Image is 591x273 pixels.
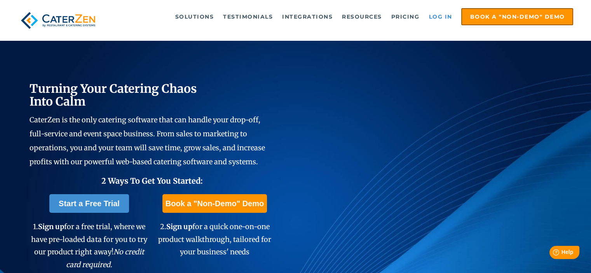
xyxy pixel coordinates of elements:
div: Navigation Menu [113,8,573,25]
span: Sign up [166,222,192,231]
a: Book a "Non-Demo" Demo [461,8,573,25]
a: Log in [425,9,456,24]
span: CaterZen is the only catering software that can handle your drop-off, full-service and event spac... [30,115,265,166]
a: Pricing [387,9,424,24]
em: No credit card required. [66,247,144,269]
a: Solutions [171,9,218,24]
a: Book a "Non-Demo" Demo [162,194,267,213]
iframe: Help widget launcher [522,243,582,264]
span: Sign up [38,222,64,231]
a: Start a Free Trial [49,194,129,213]
span: 2. for a quick one-on-one product walkthrough, tailored for your business' needs [158,222,271,256]
img: caterzen [18,8,99,33]
span: 1. for a free trial, where we have pre-loaded data for you to try our product right away! [31,222,147,269]
a: Testimonials [219,9,277,24]
a: Resources [338,9,386,24]
a: Integrations [278,9,336,24]
span: 2 Ways To Get You Started: [101,176,202,186]
span: Turning Your Catering Chaos Into Calm [30,81,197,109]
